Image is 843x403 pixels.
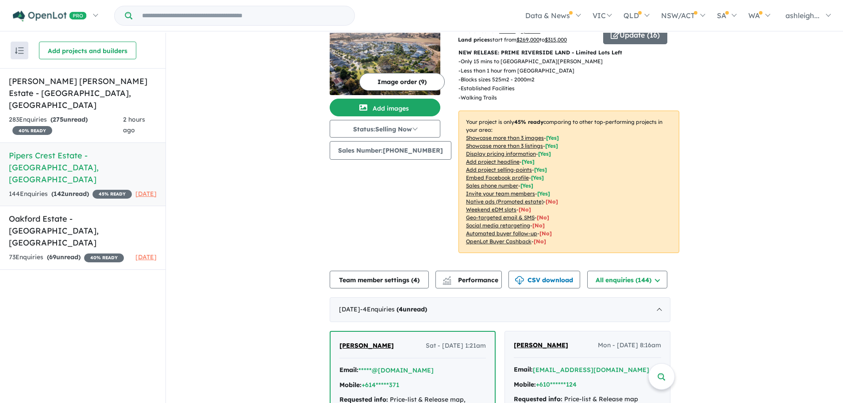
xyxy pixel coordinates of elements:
[53,115,63,123] span: 275
[339,341,394,351] a: [PERSON_NAME]
[51,190,89,198] strong: ( unread)
[458,84,610,93] p: - Established Facilities
[587,271,667,288] button: All enquiries (144)
[466,190,535,197] u: Invite your team members
[330,271,429,288] button: Team member settings (4)
[339,381,362,389] strong: Mobile:
[360,305,427,313] span: - 4 Enquir ies
[537,214,549,221] span: [No]
[515,276,524,285] img: download icon
[466,206,516,213] u: Weekend eDM slots
[330,99,440,116] button: Add images
[399,305,403,313] span: 4
[537,190,550,197] span: [ Yes ]
[135,190,157,198] span: [DATE]
[539,36,567,43] span: to
[785,11,820,20] span: ashleigh...
[458,111,679,253] p: Your project is only comparing to other top-performing projects in your area: - - - - - - - - - -...
[466,134,544,141] u: Showcase more than 3 images
[466,150,536,157] u: Display pricing information
[339,366,358,374] strong: Email:
[603,27,667,44] button: Update (16)
[426,341,486,351] span: Sat - [DATE] 1:21am
[466,166,532,173] u: Add project selling-points
[458,48,679,57] p: NEW RELEASE: PRIME RIVERSIDE LAND - Limited Lots Left
[444,276,498,284] span: Performance
[413,276,417,284] span: 4
[533,365,649,375] button: [EMAIL_ADDRESS][DOMAIN_NAME]
[9,115,123,136] div: 283 Enquir ies
[508,271,580,288] button: CSV download
[9,213,157,249] h5: Oakford Estate - [GEOGRAPHIC_DATA] , [GEOGRAPHIC_DATA]
[520,182,533,189] span: [ Yes ]
[545,36,567,43] u: $ 315,000
[538,150,551,157] span: [ Yes ]
[12,126,52,135] span: 40 % READY
[458,35,597,44] p: start from
[534,238,546,245] span: [No]
[84,253,124,262] span: 40 % READY
[514,395,562,403] strong: Requested info:
[466,174,529,181] u: Embed Facebook profile
[516,36,539,43] u: $ 269,000
[135,253,157,261] span: [DATE]
[514,341,568,349] span: [PERSON_NAME]
[466,230,537,237] u: Automated buyer follow-up
[330,297,670,322] div: [DATE]
[522,158,535,165] span: [ Yes ]
[458,75,610,84] p: - Blocks sizes 525m2 - 2000m2
[50,115,88,123] strong: ( unread)
[534,166,547,173] span: [ Yes ]
[466,198,543,205] u: Native ads (Promoted estate)
[546,198,558,205] span: [No]
[532,222,545,229] span: [No]
[330,120,440,138] button: Status:Selling Now
[546,134,559,141] span: [ Yes ]
[330,29,440,95] img: Pipers Crest Estate - Strathalbyn
[9,189,132,200] div: 144 Enquir ies
[514,380,536,388] strong: Mobile:
[466,222,530,229] u: Social media retargeting
[458,66,610,75] p: - Less than 1 hour from [GEOGRAPHIC_DATA]
[39,42,136,59] button: Add projects and builders
[466,158,520,165] u: Add project headline
[330,11,440,95] a: Pipers Crest Estate - Strathalbyn LogoPipers Crest Estate - Strathalbyn
[435,271,502,288] button: Performance
[514,119,543,125] b: 45 % ready
[15,47,24,54] img: sort.svg
[134,6,353,25] input: Try estate name, suburb, builder or developer
[545,142,558,149] span: [ Yes ]
[443,276,451,281] img: line-chart.svg
[13,11,87,22] img: Openlot PRO Logo White
[466,214,535,221] u: Geo-targeted email & SMS
[9,75,157,111] h5: [PERSON_NAME] [PERSON_NAME] Estate - [GEOGRAPHIC_DATA] , [GEOGRAPHIC_DATA]
[9,252,124,263] div: 73 Enquir ies
[519,206,531,213] span: [No]
[458,57,610,66] p: - Only 15 mins to [GEOGRAPHIC_DATA][PERSON_NAME]
[466,238,531,245] u: OpenLot Buyer Cashback
[330,141,451,160] button: Sales Number:[PHONE_NUMBER]
[47,253,81,261] strong: ( unread)
[539,230,552,237] span: [No]
[339,342,394,349] span: [PERSON_NAME]
[9,150,157,185] h5: Pipers Crest Estate - [GEOGRAPHIC_DATA] , [GEOGRAPHIC_DATA]
[123,115,145,134] span: 2 hours ago
[598,340,661,351] span: Mon - [DATE] 8:16am
[531,174,544,181] span: [ Yes ]
[458,36,490,43] b: Land prices
[514,365,533,373] strong: Email:
[359,73,445,91] button: Image order (9)
[396,305,427,313] strong: ( unread)
[458,93,610,102] p: - Walking Trails
[49,253,56,261] span: 69
[514,340,568,351] a: [PERSON_NAME]
[54,190,65,198] span: 142
[466,142,543,149] u: Showcase more than 3 listings
[443,279,451,285] img: bar-chart.svg
[92,190,132,199] span: 45 % READY
[466,182,518,189] u: Sales phone number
